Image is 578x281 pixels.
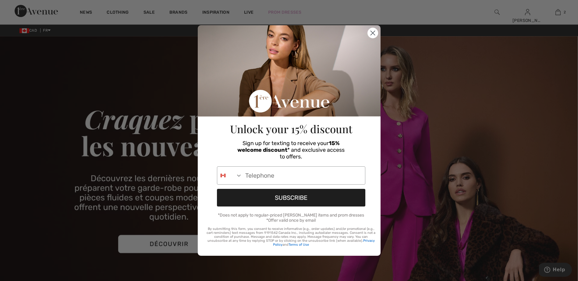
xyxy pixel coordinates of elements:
span: *Offer valid once by email [266,218,316,223]
img: Canada [221,173,225,178]
p: By submitting this form, you consent to receive informative (e.g., order updates) and/or promotio... [207,227,376,247]
input: Telephone [242,167,365,184]
button: Search Countries [217,167,242,184]
button: Close dialog [367,28,378,38]
span: 15% welcome discount [237,140,340,153]
span: *Does not apply to regular-priced [PERSON_NAME] items and prom dresses [218,213,364,218]
a: Terms of Use [289,243,309,247]
span: Sign up for texting to receive your * and exclusive access to offers. [237,140,345,160]
a: Privacy Policy [273,239,375,247]
button: SUBSCRIBE [217,189,365,206]
span: Unlock your 15% discount [230,122,352,136]
span: Help [14,4,26,10]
